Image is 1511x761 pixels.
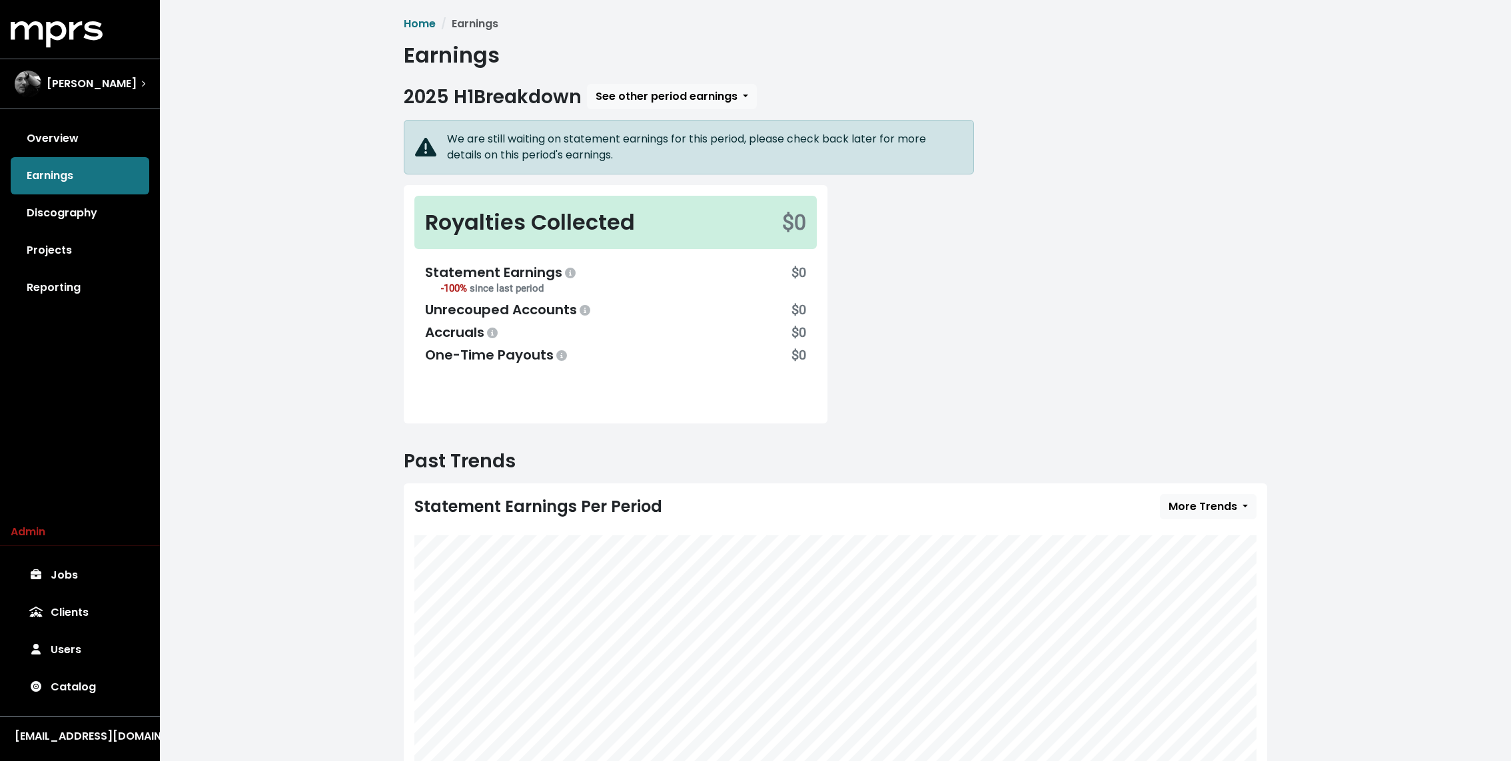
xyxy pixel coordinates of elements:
a: Home [404,16,436,31]
span: since last period [470,282,544,294]
small: -100% [441,282,544,294]
button: [EMAIL_ADDRESS][DOMAIN_NAME] [11,728,149,745]
nav: breadcrumb [404,16,1267,32]
button: See other period earnings [587,84,757,109]
div: $0 [791,345,806,365]
a: Users [11,631,149,668]
div: Statement Earnings [425,262,578,282]
div: We are still waiting on statement earnings for this period, please check back later for more deta... [447,131,963,163]
a: Reporting [11,269,149,306]
div: One-Time Payouts [425,345,570,365]
span: [PERSON_NAME] [47,76,137,92]
a: mprs logo [11,26,103,41]
a: Jobs [11,557,149,594]
div: Unrecouped Accounts [425,300,593,320]
div: $0 [791,300,806,320]
div: Accruals [425,322,500,342]
span: See other period earnings [596,89,738,104]
h1: Earnings [404,43,1267,68]
span: More Trends [1169,499,1237,514]
a: Clients [11,594,149,631]
a: Overview [11,120,149,157]
a: Discography [11,194,149,232]
img: The selected account / producer [15,71,41,97]
button: More Trends [1160,494,1257,519]
a: Projects [11,232,149,269]
h2: Past Trends [404,450,1267,473]
div: Royalties Collected [425,206,635,238]
li: Earnings [436,16,498,32]
div: Statement Earnings Per Period [414,497,662,517]
a: Catalog [11,668,149,706]
div: $0 [791,322,806,342]
div: [EMAIL_ADDRESS][DOMAIN_NAME] [15,728,145,744]
h2: 2025 H1 Breakdown [404,86,582,109]
div: $0 [791,262,806,297]
div: $0 [782,206,806,238]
